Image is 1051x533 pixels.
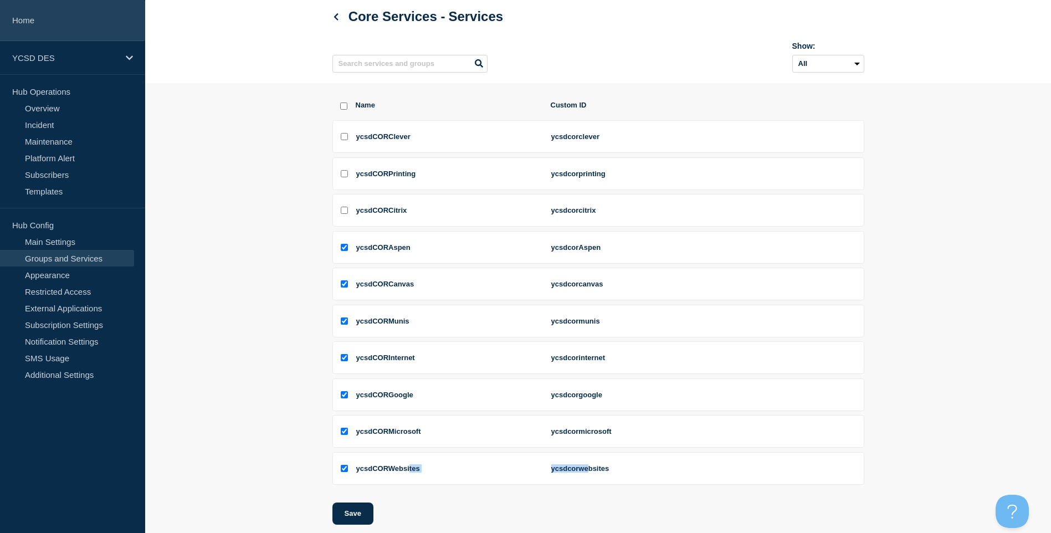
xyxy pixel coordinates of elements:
div: ycsdcorcanvas [551,280,858,288]
div: ycsdcorgoogle [551,391,858,399]
input: Search services and groups [332,55,488,73]
span: Custom ID [551,101,859,111]
input: ycsdCORMicrosoft checkbox [341,428,348,435]
span: ycsdCORPrinting [356,170,416,178]
div: Show: [792,42,864,50]
div: ycsdcorcitrix [551,206,858,214]
input: ycsdCORInternet checkbox [341,354,348,361]
span: ycsdCORCanvas [356,280,414,288]
div: ycsdcorAspen [551,243,858,252]
span: ycsdCORInternet [356,353,415,362]
div: ycsdcorwebsites [551,464,858,473]
span: ycsdCORAspen [356,243,411,252]
input: ycsdCORCanvas checkbox [341,280,348,288]
button: Save [332,503,373,525]
iframe: Help Scout Beacon - Open [996,495,1029,528]
input: ycsdCORMunis checkbox [341,317,348,325]
div: ycsdcormunis [551,317,858,325]
p: YCSD DES [12,53,119,63]
input: ycsdCORClever checkbox [341,133,348,140]
span: Services [348,9,504,24]
select: Archived [792,55,864,73]
span: ycsdCORCitrix [356,206,407,214]
span: Core Services - [348,9,445,24]
div: ycsdcorclever [551,132,858,141]
input: ycsdCORGoogle checkbox [341,391,348,398]
div: ycsdcorinternet [551,353,858,362]
span: ycsdCORMicrosoft [356,427,421,435]
span: ycsdCORClever [356,132,411,141]
span: ycsdCORGoogle [356,391,413,399]
input: select all checkbox [340,102,347,110]
span: ycsdCORWebsites [356,464,420,473]
span: Name [356,101,537,111]
span: ycsdCORMunis [356,317,409,325]
input: ycsdCORPrinting checkbox [341,170,348,177]
div: ycsdcorprinting [551,170,858,178]
input: ycsdCORWebsites checkbox [341,465,348,472]
div: ycsdcormicrosoft [551,427,858,435]
input: ycsdCORAspen checkbox [341,244,348,251]
input: ycsdCORCitrix checkbox [341,207,348,214]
